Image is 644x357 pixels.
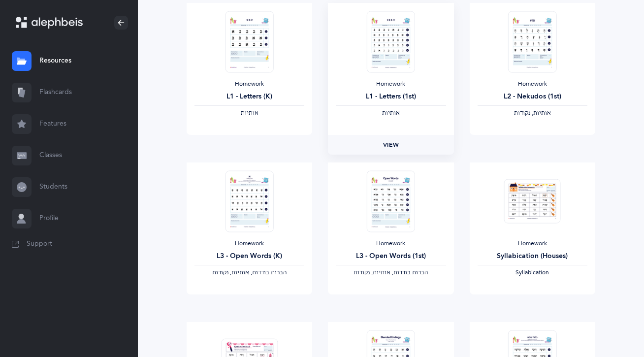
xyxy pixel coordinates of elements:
[194,92,304,102] div: L1 - Letters (K)
[478,269,587,277] div: Syllabication
[27,239,52,249] span: Support
[336,240,446,248] div: Homework
[508,11,556,72] img: Homework_L2_Nekudos_R_EN_1_thumbnail_1731617499.png
[367,170,415,232] img: Homework_L3_OpenWords_O_Red_EN_thumbnail_1731217670.png
[382,109,400,116] span: ‫אותיות‬
[367,11,415,72] img: Homework_L1_Letters_O_Red_EN_thumbnail_1731215195.png
[354,269,428,276] span: ‫הברות בודדות, אותיות, נקודות‬
[383,140,399,149] span: View
[225,170,273,232] img: Homework_L3_OpenWords_R_EN_thumbnail_1731229486.png
[194,240,304,248] div: Homework
[478,240,587,248] div: Homework
[478,251,587,261] div: Syllabication (Houses)
[194,251,304,261] div: L3 - Open Words (K)
[336,251,446,261] div: L3 - Open Words (1st)
[478,80,587,88] div: Homework
[336,80,446,88] div: Homework
[241,109,258,116] span: ‫אותיות‬
[212,269,287,276] span: ‫הברות בודדות, אותיות, נקודות‬
[478,92,587,102] div: L2 - Nekudos (1st)
[336,92,446,102] div: L1 - Letters (1st)
[194,80,304,88] div: Homework
[328,135,453,155] a: View
[514,109,551,116] span: ‫אותיות, נקודות‬
[225,11,273,72] img: Homework_L1_Letters_R_EN_thumbnail_1731214661.png
[504,179,561,224] img: Homework_Syllabication-EN_Red_Houses_EN_thumbnail_1724301135.png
